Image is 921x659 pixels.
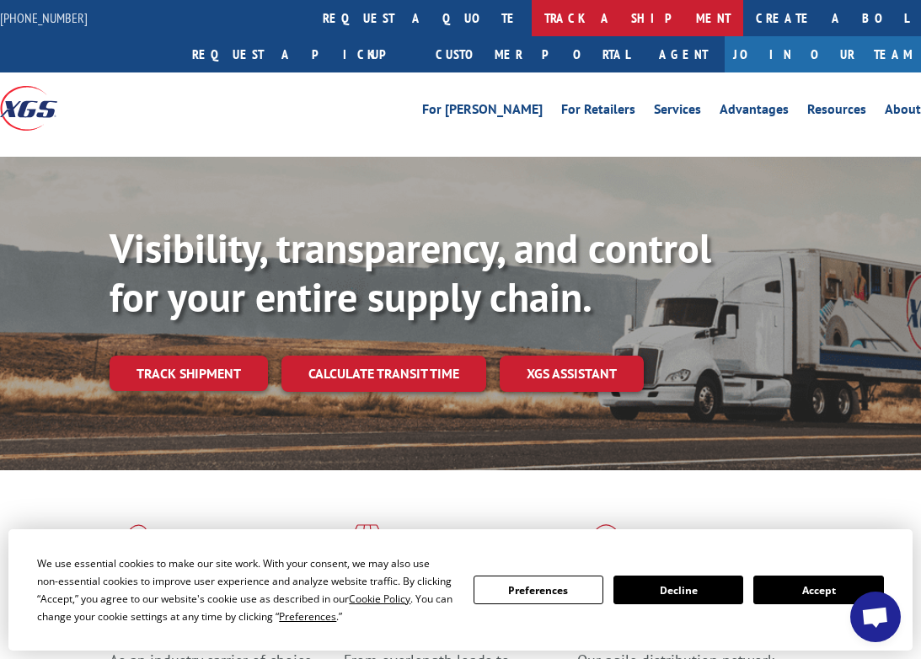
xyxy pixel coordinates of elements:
b: Visibility, transparency, and control for your entire supply chain. [110,222,711,323]
div: We use essential cookies to make our site work. With your consent, we may also use non-essential ... [37,555,452,625]
button: Accept [753,576,883,604]
img: xgs-icon-total-supply-chain-intelligence-red [110,524,162,568]
button: Preferences [474,576,603,604]
div: Cookie Consent Prompt [8,529,913,651]
a: Track shipment [110,356,268,391]
img: xgs-icon-focused-on-flooring-red [344,524,383,568]
a: Agent [642,36,725,72]
a: Advantages [720,103,789,121]
button: Decline [613,576,743,604]
img: xgs-icon-flagship-distribution-model-red [577,524,635,568]
span: Preferences [279,609,336,624]
a: Resources [807,103,866,121]
div: Open chat [850,592,901,642]
a: Services [654,103,701,121]
a: XGS ASSISTANT [500,356,644,392]
a: Calculate transit time [281,356,486,392]
a: Request a pickup [179,36,423,72]
a: About [885,103,921,121]
a: Customer Portal [423,36,642,72]
a: Join Our Team [725,36,921,72]
a: For Retailers [561,103,635,121]
a: For [PERSON_NAME] [422,103,543,121]
span: Cookie Policy [349,592,410,606]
